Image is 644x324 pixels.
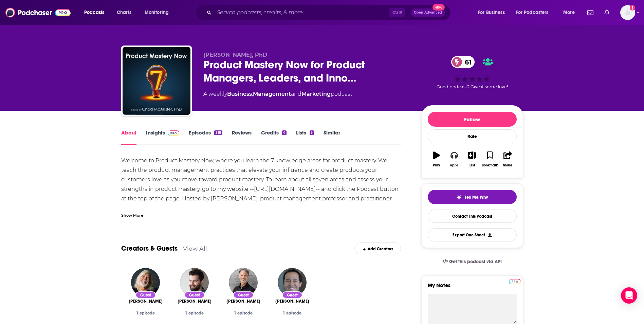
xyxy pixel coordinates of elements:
[456,195,462,200] img: tell me why sparkle
[428,210,517,223] a: Contact This Podcast
[499,147,516,172] button: Share
[437,84,508,89] span: Good podcast? Give it some love!
[437,253,508,270] a: Get this podcast via API
[184,291,205,299] div: Guest
[224,311,262,316] div: 1 episode
[458,56,475,68] span: 61
[146,129,180,145] a: InsightsPodchaser Pro
[275,299,309,304] a: Daniel Elizalde
[512,7,558,18] button: open menu
[261,129,287,145] a: Credits4
[481,147,499,172] button: Bookmark
[233,291,254,299] div: Guest
[310,130,314,135] div: 5
[278,268,307,297] img: Daniel Elizalde
[503,163,512,167] div: Share
[214,130,222,135] div: 318
[189,129,222,145] a: Episodes318
[449,259,502,265] span: Get this podcast via API
[509,278,521,284] a: Pro website
[79,7,113,18] button: open menu
[621,287,637,304] div: Open Intercom Messenger
[5,6,71,19] img: Podchaser - Follow, Share and Rate Podcasts
[121,129,136,145] a: About
[275,299,309,304] span: [PERSON_NAME]
[178,299,211,304] a: Aggelos Mouzakitis
[470,163,475,167] div: List
[178,299,211,304] span: [PERSON_NAME]
[131,268,160,297] img: Dan McClure
[226,299,260,304] a: Jim Semick
[301,91,331,97] a: Marketing
[121,156,401,203] div: Welcome to Product Mastery Now, where you learn the 7 knowledge areas for product mastery. We tea...
[232,129,252,145] a: Reviews
[180,268,209,297] img: Aggelos Mouzakitis
[451,56,475,68] a: 61
[428,112,517,127] button: Follow
[252,91,253,97] span: ,
[112,7,135,18] a: Charts
[140,7,178,18] button: open menu
[226,299,260,304] span: [PERSON_NAME]
[214,7,389,18] input: Search podcasts, credits, & more...
[296,129,314,145] a: Lists5
[129,299,163,304] a: Dan McClure
[389,8,405,17] span: Ctrl K
[509,279,521,284] img: Podchaser Pro
[176,311,214,316] div: 1 episode
[202,5,457,20] div: Search podcasts, credits, & more...
[620,5,635,20] button: Show profile menu
[482,163,498,167] div: Bookmark
[183,245,207,252] a: View All
[254,186,316,192] a: [URL][DOMAIN_NAME]
[473,7,513,18] button: open menu
[620,5,635,20] img: User Profile
[354,242,401,254] div: Add Creators
[630,5,635,11] svg: Add a profile image
[282,130,287,135] div: 4
[433,4,445,11] span: New
[145,8,169,17] span: Monitoring
[135,291,156,299] div: Guest
[428,282,517,294] label: My Notes
[117,8,131,17] span: Charts
[227,91,252,97] a: Business
[428,228,517,241] button: Export One-Sheet
[121,244,178,253] a: Creators & Guests
[450,163,459,167] div: Apps
[282,291,302,299] div: Guest
[602,7,612,18] a: Show notifications dropdown
[229,268,258,297] img: Jim Semick
[414,11,442,14] span: Open Advanced
[129,299,163,304] span: [PERSON_NAME]
[291,91,301,97] span: and
[516,8,549,17] span: For Podcasters
[203,90,352,98] div: A weekly podcast
[273,311,311,316] div: 1 episode
[445,147,463,172] button: Apps
[463,147,481,172] button: List
[585,7,596,18] a: Show notifications dropdown
[478,8,505,17] span: For Business
[84,8,104,17] span: Podcasts
[324,129,340,145] a: Similar
[620,5,635,20] span: Logged in as nshort92
[433,163,440,167] div: Play
[464,195,488,200] span: Tell Me Why
[428,147,445,172] button: Play
[123,47,190,115] img: Product Mastery Now for Product Managers, Leaders, and Innovators
[203,52,267,58] span: [PERSON_NAME], PhD
[253,91,291,97] a: Management
[563,8,575,17] span: More
[411,8,445,17] button: Open AdvancedNew
[421,52,523,94] div: 61Good podcast? Give it some love!
[168,130,180,136] img: Podchaser Pro
[127,311,165,316] div: 1 episode
[428,129,517,143] div: Rate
